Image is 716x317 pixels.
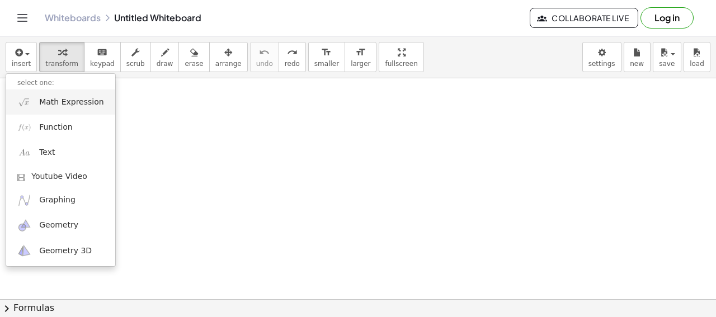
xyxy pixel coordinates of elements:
span: larger [351,60,370,68]
img: ggb-geometry.svg [17,219,31,233]
span: Collaborate Live [539,13,629,23]
a: Graphing [6,188,115,213]
i: redo [287,46,298,59]
span: smaller [314,60,339,68]
button: erase [178,42,209,72]
i: undo [259,46,270,59]
button: format_sizesmaller [308,42,345,72]
span: load [690,60,704,68]
button: redoredo [279,42,306,72]
span: Geometry [39,220,78,231]
button: keyboardkeypad [84,42,121,72]
span: erase [185,60,203,68]
span: Graphing [39,195,76,206]
a: Geometry [6,213,115,238]
i: keyboard [97,46,107,59]
button: scrub [120,42,151,72]
button: insert [6,42,37,72]
button: save [653,42,681,72]
button: Collaborate Live [530,8,638,28]
a: Function [6,115,115,140]
span: scrub [126,60,145,68]
i: format_size [355,46,366,59]
span: Math Expression [39,97,103,108]
img: Aa.png [17,146,31,160]
button: arrange [209,42,248,72]
li: select one: [6,77,115,89]
span: settings [588,60,615,68]
span: insert [12,60,31,68]
button: settings [582,42,621,72]
span: keypad [90,60,115,68]
button: transform [39,42,84,72]
img: sqrt_x.png [17,95,31,109]
span: Text [39,147,55,158]
span: save [659,60,675,68]
span: new [630,60,644,68]
span: fullscreen [385,60,417,68]
a: Whiteboards [45,12,101,23]
i: format_size [321,46,332,59]
img: f_x.png [17,120,31,134]
img: ggb-3d.svg [17,244,31,258]
span: redo [285,60,300,68]
span: Youtube Video [31,171,87,182]
a: Text [6,140,115,165]
button: Toggle navigation [13,9,31,27]
span: undo [256,60,273,68]
button: format_sizelarger [345,42,376,72]
img: ggb-graphing.svg [17,193,31,207]
button: Log in [640,7,694,29]
span: Geometry 3D [39,245,92,257]
button: new [624,42,651,72]
span: arrange [215,60,242,68]
span: Function [39,122,73,133]
span: draw [157,60,173,68]
span: transform [45,60,78,68]
button: fullscreen [379,42,423,72]
button: draw [150,42,180,72]
a: Math Expression [6,89,115,115]
a: Youtube Video [6,165,115,188]
button: load [684,42,710,72]
button: undoundo [250,42,279,72]
a: Geometry 3D [6,238,115,263]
